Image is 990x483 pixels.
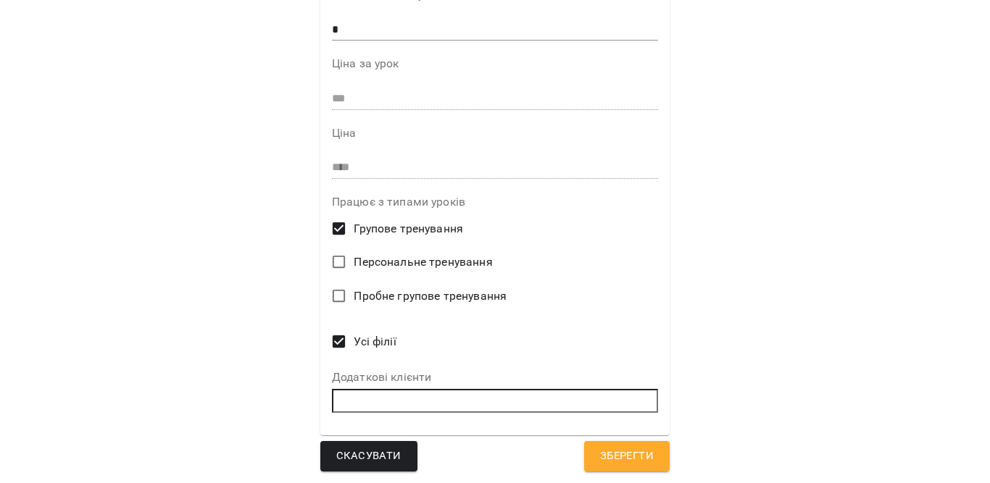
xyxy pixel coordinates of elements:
[332,196,658,208] label: Працює з типами уроків
[584,441,670,471] button: Зберегти
[600,447,654,466] span: Зберегти
[320,441,417,471] button: Скасувати
[332,127,658,139] label: Ціна
[354,220,463,238] span: Групове тренування
[354,253,492,271] span: Персональне тренування
[354,333,396,350] span: Усі філії
[332,371,658,383] label: Додаткові клієнти
[336,447,402,466] span: Скасувати
[332,58,658,70] label: Ціна за урок
[354,287,507,305] span: Пробне групове тренування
